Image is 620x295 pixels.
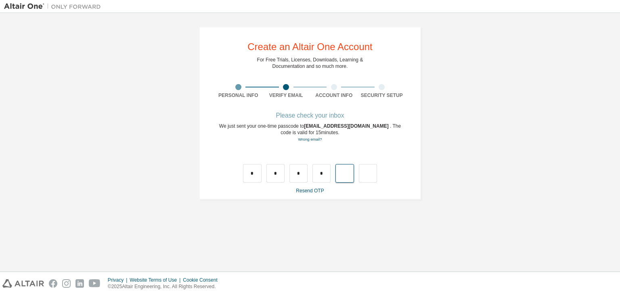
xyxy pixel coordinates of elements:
div: We just sent your one-time passcode to . The code is valid for 15 minutes. [214,123,406,143]
a: Resend OTP [296,188,324,194]
div: Create an Altair One Account [247,42,373,52]
div: Website Terms of Use [130,277,183,283]
div: Cookie Consent [183,277,222,283]
div: Verify Email [262,92,310,99]
p: © 2025 Altair Engineering, Inc. All Rights Reserved. [108,283,222,290]
div: Please check your inbox [214,113,406,118]
div: Privacy [108,277,130,283]
img: instagram.svg [62,279,71,288]
div: Account Info [310,92,358,99]
span: [EMAIL_ADDRESS][DOMAIN_NAME] [304,123,390,129]
img: linkedin.svg [75,279,84,288]
div: For Free Trials, Licenses, Downloads, Learning & Documentation and so much more. [257,57,363,70]
a: Go back to the registration form [298,137,322,141]
div: Personal Info [214,92,262,99]
div: Security Setup [358,92,406,99]
img: Altair One [4,2,105,11]
img: facebook.svg [49,279,57,288]
img: altair_logo.svg [2,279,44,288]
img: youtube.svg [89,279,101,288]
